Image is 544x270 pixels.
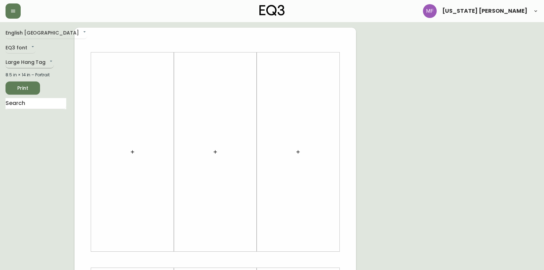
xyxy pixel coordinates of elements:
[442,8,527,14] span: [US_STATE] [PERSON_NAME]
[6,98,66,109] input: Search
[259,5,285,16] img: logo
[11,84,34,93] span: Print
[6,42,36,54] div: EQ3 font
[6,72,66,78] div: 8.5 in × 14 in – Portrait
[6,28,87,39] div: English [GEOGRAPHIC_DATA]
[423,4,437,18] img: ce7f02bb99e696ba89c3bb8ae839b1b4
[6,57,54,68] div: Large Hang Tag
[6,81,40,95] button: Print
